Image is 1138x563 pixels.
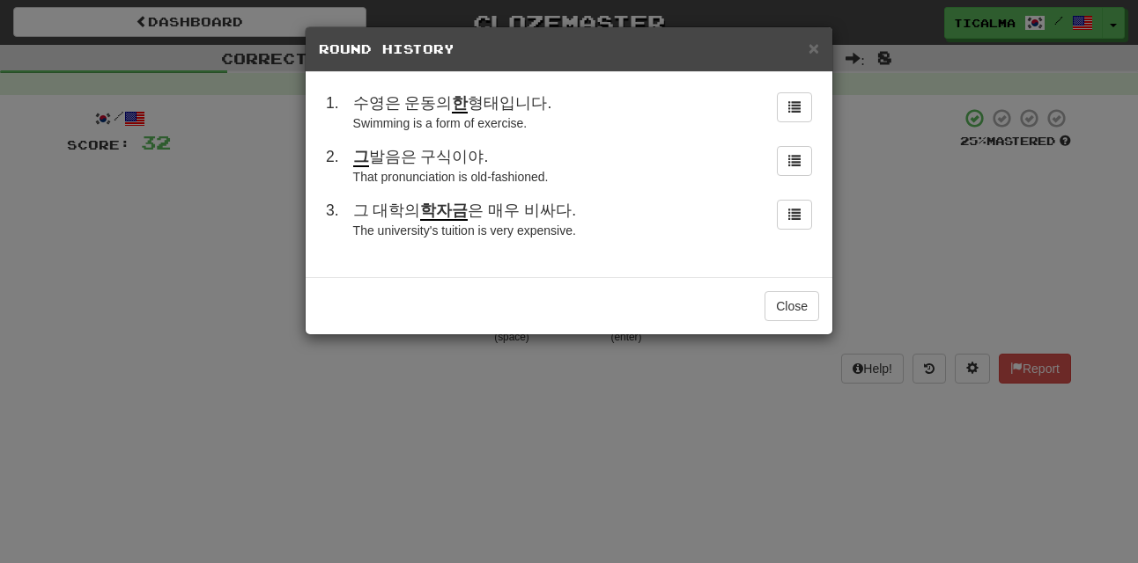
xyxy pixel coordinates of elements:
div: That pronunciation is old-fashioned. [353,168,756,186]
button: Close [765,291,819,321]
div: Swimming is a form of exercise. [353,114,756,132]
span: 수영은 운동의 형태입니다. [353,94,552,113]
span: 그 대학의 은 매우 비싸다. [353,201,576,221]
td: 2 . [319,139,346,193]
u: 학자금 [420,201,468,221]
td: 3 . [319,193,346,246]
u: 그 [353,148,369,167]
div: The university's tuition is very expensive. [353,222,756,239]
span: × [809,38,819,58]
button: Close [809,39,819,57]
td: 1 . [319,85,346,139]
span: 발음은 구식이야. [353,148,489,167]
h5: Round History [319,40,819,58]
u: 한 [452,94,468,113]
